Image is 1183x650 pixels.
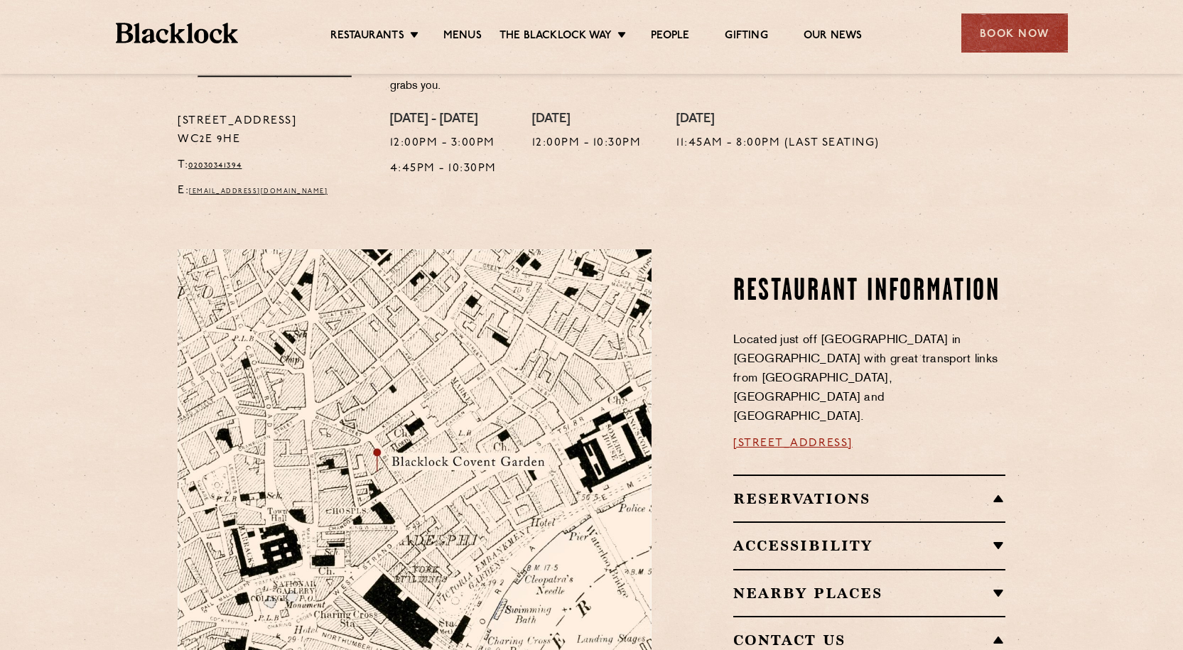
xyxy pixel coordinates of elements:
[499,29,612,45] a: The Blacklock Way
[390,160,497,178] p: 4:45pm - 10:30pm
[330,29,404,45] a: Restaurants
[804,29,863,45] a: Our News
[733,438,853,449] a: [STREET_ADDRESS]
[188,161,242,170] a: 02030341394
[733,537,1005,554] h2: Accessibility
[390,112,497,128] h4: [DATE] - [DATE]
[178,182,369,200] p: E:
[532,112,642,128] h4: [DATE]
[178,156,369,175] p: T:
[390,134,497,153] p: 12:00pm - 3:00pm
[116,23,239,43] img: BL_Textured_Logo-footer-cropped.svg
[178,112,369,149] p: [STREET_ADDRESS] WC2E 9HE
[651,29,689,45] a: People
[733,490,1005,507] h2: Reservations
[733,585,1005,602] h2: Nearby Places
[532,134,642,153] p: 12:00pm - 10:30pm
[961,13,1068,53] div: Book Now
[676,134,880,153] p: 11:45am - 8:00pm (Last Seating)
[725,29,767,45] a: Gifting
[189,188,328,195] a: [EMAIL_ADDRESS][DOMAIN_NAME]
[733,335,998,423] span: Located just off [GEOGRAPHIC_DATA] in [GEOGRAPHIC_DATA] with great transport links from [GEOGRAPH...
[733,274,1005,310] h2: Restaurant information
[733,632,1005,649] h2: Contact Us
[443,29,482,45] a: Menus
[676,112,880,128] h4: [DATE]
